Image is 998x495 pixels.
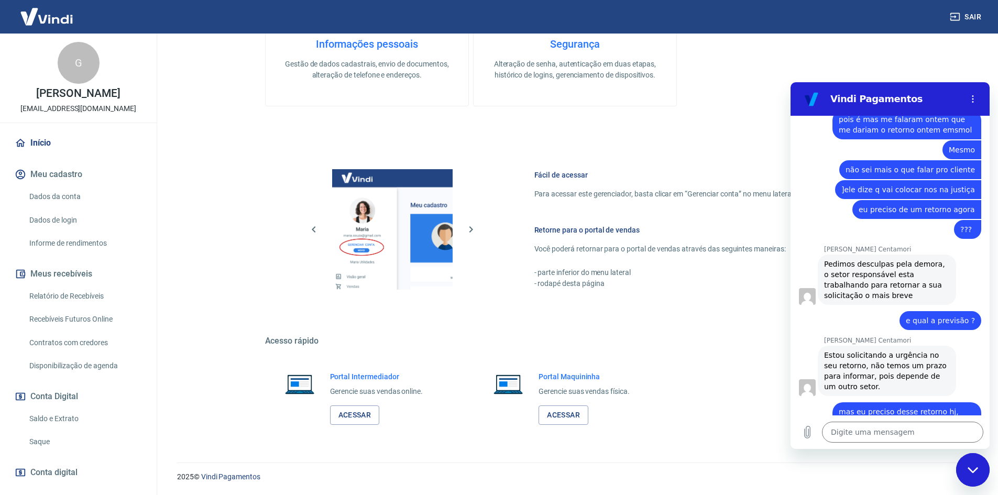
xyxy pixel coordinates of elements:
[177,471,973,482] p: 2025 ©
[20,103,136,114] p: [EMAIL_ADDRESS][DOMAIN_NAME]
[25,285,144,307] a: Relatório de Recebíveis
[948,7,985,27] button: Sair
[330,371,423,382] h6: Portal Intermediador
[13,1,81,32] img: Vindi
[13,385,144,408] button: Conta Digital
[36,88,120,99] p: [PERSON_NAME]
[265,336,885,346] h5: Acesso rápido
[490,59,660,81] p: Alteração de senha, autenticação em duas etapas, histórico de logins, gerenciamento de dispositivos.
[25,408,144,430] a: Saldo e Extrato
[13,131,144,155] a: Início
[25,309,144,330] a: Recebíveis Futuros Online
[58,42,100,84] div: G
[791,82,990,449] iframe: Janela de mensagens
[25,233,144,254] a: Informe de rendimentos
[330,386,423,397] p: Gerencie suas vendas online.
[539,405,588,425] a: Acessar
[25,332,144,354] a: Contratos com credores
[25,186,144,207] a: Dados da conta
[332,169,453,290] img: Imagem da dashboard mostrando o botão de gerenciar conta na sidebar no lado esquerdo
[278,371,322,397] img: Imagem de um notebook aberto
[201,472,260,481] a: Vindi Pagamentos
[534,244,860,255] p: Você poderá retornar para o portal de vendas através das seguintes maneiras:
[282,59,452,81] p: Gestão de dados cadastrais, envio de documentos, alteração de telefone e endereços.
[30,465,78,480] span: Conta digital
[13,163,144,186] button: Meu cadastro
[956,453,990,487] iframe: Botão para abrir a janela de mensagens, conversa em andamento
[25,210,144,231] a: Dados de login
[539,371,630,382] h6: Portal Maquininha
[330,405,380,425] a: Acessar
[534,225,860,235] h6: Retorne para o portal de vendas
[534,267,860,278] p: - parte inferior do menu lateral
[25,355,144,377] a: Disponibilização de agenda
[486,371,530,397] img: Imagem de um notebook aberto
[534,278,860,289] p: - rodapé desta página
[490,38,660,50] h4: Segurança
[539,386,630,397] p: Gerencie suas vendas física.
[25,431,144,453] a: Saque
[534,170,860,180] h6: Fácil de acessar
[282,38,452,50] h4: Informações pessoais
[13,262,144,285] button: Meus recebíveis
[534,189,860,200] p: Para acessar este gerenciador, basta clicar em “Gerenciar conta” no menu lateral do portal de ven...
[13,461,144,484] a: Conta digital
